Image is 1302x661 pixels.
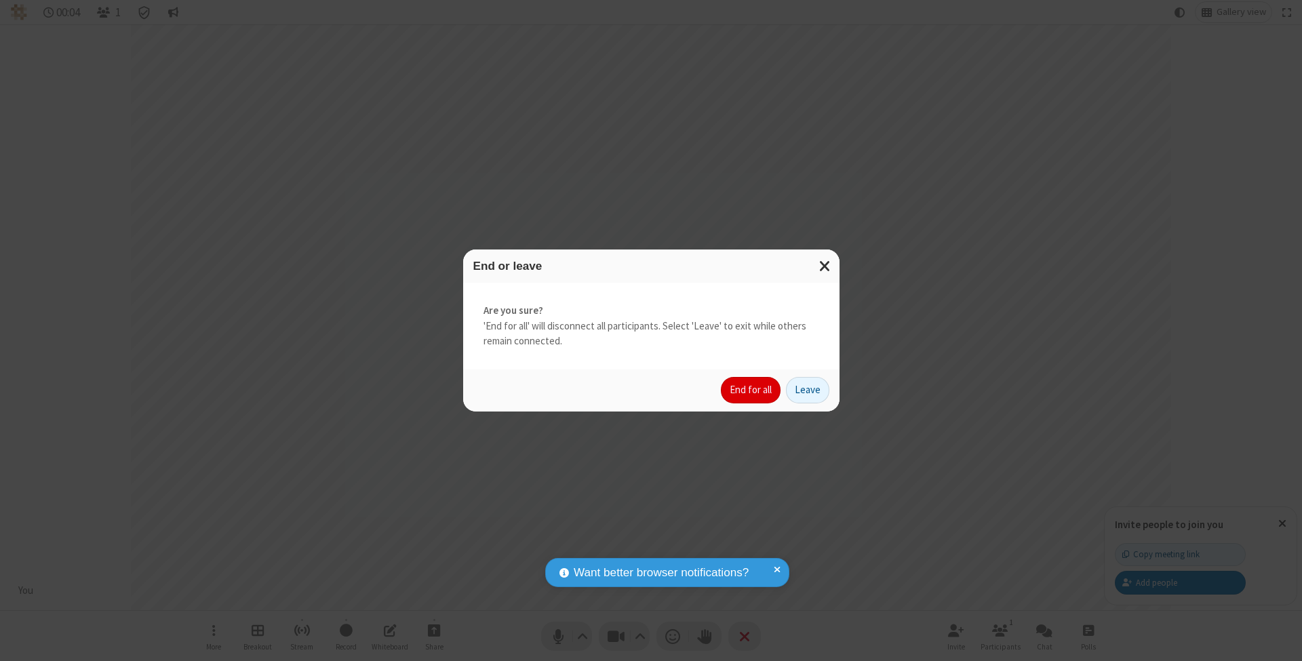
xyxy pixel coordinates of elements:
strong: Are you sure? [484,303,819,319]
h3: End or leave [473,260,829,273]
span: Want better browser notifications? [574,564,749,582]
div: 'End for all' will disconnect all participants. Select 'Leave' to exit while others remain connec... [463,283,840,369]
button: End for all [721,377,781,404]
button: Close modal [811,249,840,283]
button: Leave [786,377,829,404]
